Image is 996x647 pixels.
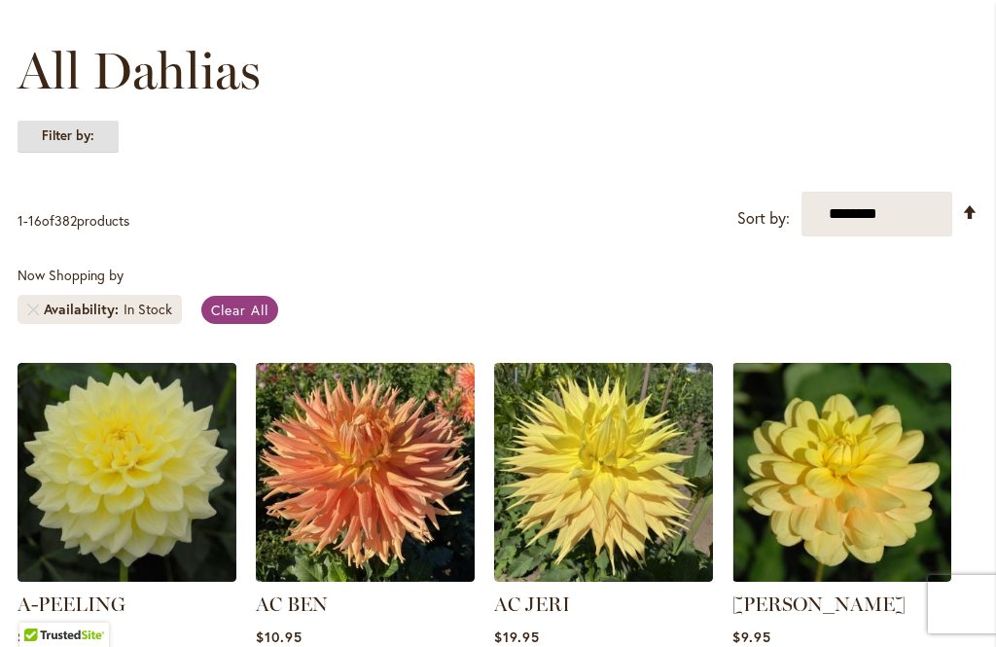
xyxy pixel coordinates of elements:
a: Remove Availability In Stock [27,304,39,315]
span: All Dahlias [18,42,261,100]
span: 16 [28,211,42,230]
span: 1 [18,211,23,230]
a: A-PEELING [18,593,125,616]
label: Sort by: [737,200,790,236]
span: $12.95 [18,628,64,646]
span: Availability [44,300,124,319]
a: [PERSON_NAME] [732,593,906,616]
img: AHOY MATEY [732,363,951,582]
a: Clear All [201,296,278,324]
a: AC BEN [256,593,328,616]
a: AC Jeri [494,567,713,586]
img: AC Jeri [494,363,713,582]
span: Clear All [211,301,268,319]
span: $19.95 [494,628,540,646]
a: AHOY MATEY [732,567,951,586]
strong: Filter by: [18,120,119,153]
img: AC BEN [256,363,475,582]
a: AC BEN [256,567,475,586]
span: 382 [54,211,77,230]
a: A-Peeling [18,567,236,586]
p: - of products [18,205,129,236]
div: In Stock [124,300,172,319]
span: Now Shopping by [18,266,124,284]
span: $10.95 [256,628,302,646]
a: AC JERI [494,593,570,616]
img: A-Peeling [18,363,236,582]
span: $9.95 [732,628,771,646]
iframe: Launch Accessibility Center [15,578,69,632]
